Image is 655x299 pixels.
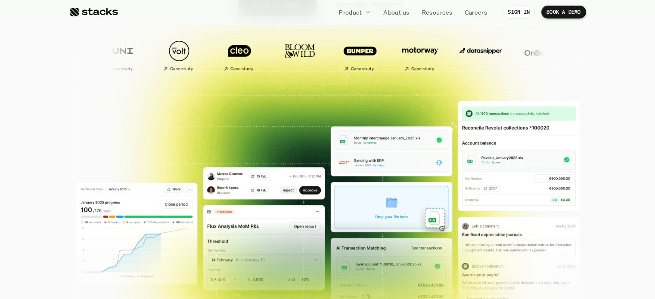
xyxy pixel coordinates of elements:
p: Careers [465,8,487,17]
h2: Case study [343,66,366,71]
h2: Case study [162,66,185,71]
a: Case study [324,36,380,75]
a: Case study [83,36,139,75]
h2: Case study [102,66,124,71]
p: About us [383,8,409,17]
a: BOOK A DEMO [541,6,586,18]
p: SIGN IN [508,9,530,15]
p: BOOK A DEMO [546,9,581,15]
h2: Case study [222,66,245,71]
a: Case study [384,36,440,75]
a: SIGN IN [503,6,535,18]
a: Case study [203,36,259,75]
a: Resources [416,4,457,20]
a: About us [378,4,414,20]
a: Privacy Policy [102,164,140,170]
a: Case study [143,36,199,75]
h2: Case study [403,66,426,71]
p: Resources [422,8,452,17]
a: Careers [459,4,492,20]
p: Product [339,8,362,17]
